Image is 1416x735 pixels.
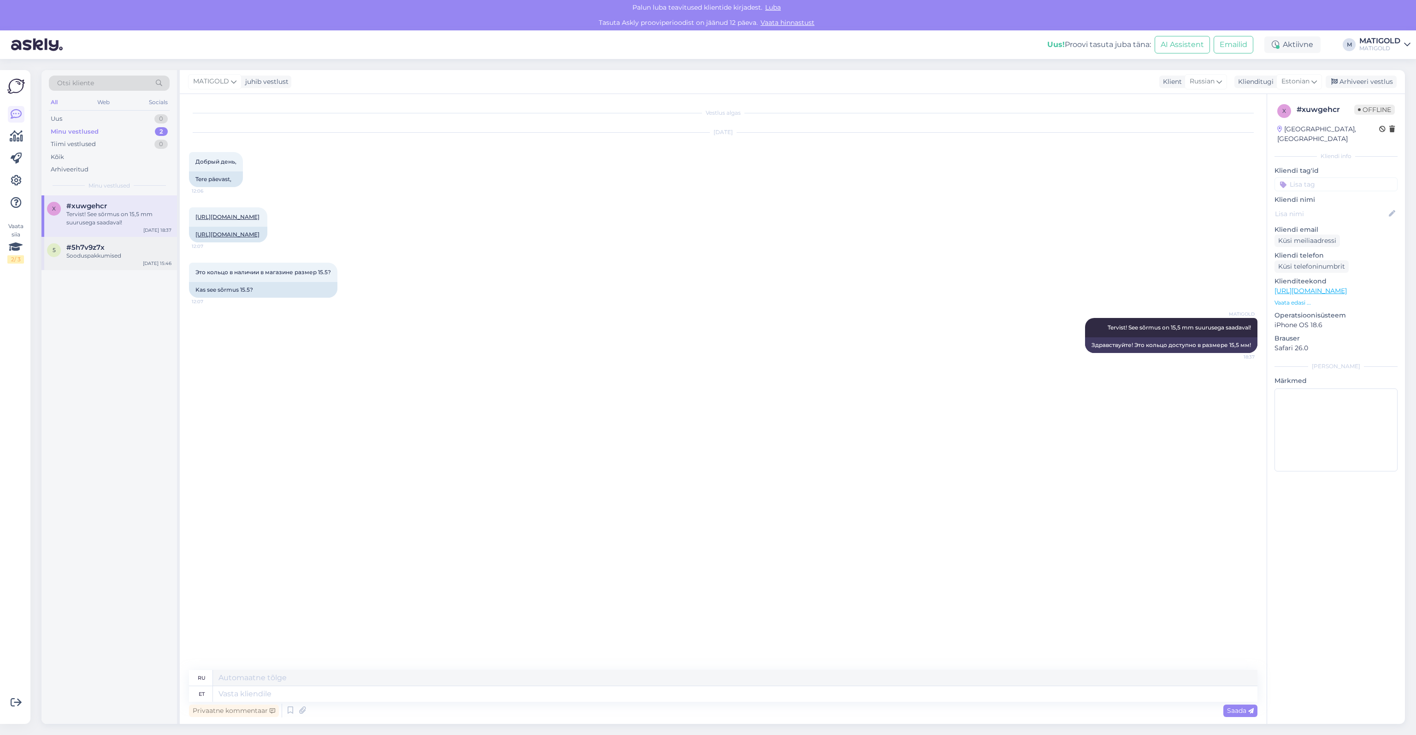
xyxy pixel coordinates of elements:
div: Aktiivne [1264,36,1321,53]
a: MATIGOLDMATIGOLD [1359,37,1410,52]
div: [DATE] 15:46 [143,260,171,267]
div: Kõik [51,153,64,162]
span: #5h7v9z7x [66,243,105,252]
div: Vestlus algas [189,109,1257,117]
div: Proovi tasuta juba täna: [1047,39,1151,50]
span: Saada [1227,706,1254,715]
div: Tere päevast, [189,171,243,187]
div: # xuwgehcr [1297,104,1354,115]
div: Privaatne kommentaar [189,705,279,717]
div: 2 / 3 [7,255,24,264]
div: juhib vestlust [242,77,289,87]
div: [DATE] [189,128,1257,136]
div: [DATE] 18:37 [143,227,171,234]
span: Offline [1354,105,1395,115]
div: [GEOGRAPHIC_DATA], [GEOGRAPHIC_DATA] [1277,124,1379,144]
span: Это кольцо в наличии в магазине размер 15.5? [195,269,331,276]
span: x [1282,107,1286,114]
div: Arhiveeri vestlus [1326,76,1397,88]
a: [URL][DOMAIN_NAME] [195,231,260,238]
span: Estonian [1281,76,1310,87]
p: Märkmed [1274,376,1398,386]
p: Vaata edasi ... [1274,299,1398,307]
div: Minu vestlused [51,127,99,136]
div: Vaata siia [7,222,24,264]
img: Askly Logo [7,77,25,95]
span: Otsi kliente [57,78,94,88]
div: Sooduspakkumised [66,252,171,260]
div: Здравствуйте! Это кольцо доступно в размере 15,5 мм! [1085,337,1257,353]
input: Lisa tag [1274,177,1398,191]
span: MATIGOLD [193,76,229,87]
a: Vaata hinnastust [758,18,817,27]
div: Küsi meiliaadressi [1274,235,1340,247]
div: ru [198,670,206,686]
span: x [52,205,56,212]
button: Emailid [1214,36,1253,53]
div: 0 [154,114,168,123]
span: 12:06 [192,188,226,194]
span: #xuwgehcr [66,202,107,210]
button: AI Assistent [1155,36,1210,53]
div: Web [95,96,112,108]
span: 5 [53,247,56,253]
div: Arhiveeritud [51,165,88,174]
div: et [199,686,205,702]
p: Brauser [1274,334,1398,343]
div: Tervist! See sõrmus on 15,5 mm suurusega saadaval! [66,210,171,227]
span: Minu vestlused [88,182,130,190]
span: Tervist! See sõrmus on 15,5 mm suurusega saadaval! [1108,324,1251,331]
span: 18:37 [1220,353,1255,360]
div: [PERSON_NAME] [1274,362,1398,370]
span: 12:07 [192,243,226,250]
p: Klienditeekond [1274,276,1398,286]
p: Kliendi email [1274,225,1398,235]
a: [URL][DOMAIN_NAME] [195,213,260,220]
div: M [1343,38,1356,51]
div: 0 [154,140,168,149]
div: Tiimi vestlused [51,140,96,149]
span: 12:07 [192,298,226,305]
a: [URL][DOMAIN_NAME] [1274,287,1347,295]
span: Добрый день, [195,158,236,165]
p: iPhone OS 18.6 [1274,320,1398,330]
span: MATIGOLD [1220,311,1255,318]
p: Operatsioonisüsteem [1274,311,1398,320]
div: Kas see sõrmus 15.5? [189,282,337,298]
div: Klienditugi [1234,77,1274,87]
p: Safari 26.0 [1274,343,1398,353]
input: Lisa nimi [1275,209,1387,219]
div: Socials [147,96,170,108]
div: All [49,96,59,108]
div: 2 [155,127,168,136]
p: Kliendi nimi [1274,195,1398,205]
p: Kliendi telefon [1274,251,1398,260]
b: Uus! [1047,40,1065,49]
p: Kliendi tag'id [1274,166,1398,176]
div: Küsi telefoninumbrit [1274,260,1349,273]
span: Russian [1190,76,1215,87]
div: Kliendi info [1274,152,1398,160]
div: Uus [51,114,62,123]
div: MATIGOLD [1359,45,1400,52]
span: Luba [762,3,784,12]
div: MATIGOLD [1359,37,1400,45]
div: Klient [1159,77,1182,87]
